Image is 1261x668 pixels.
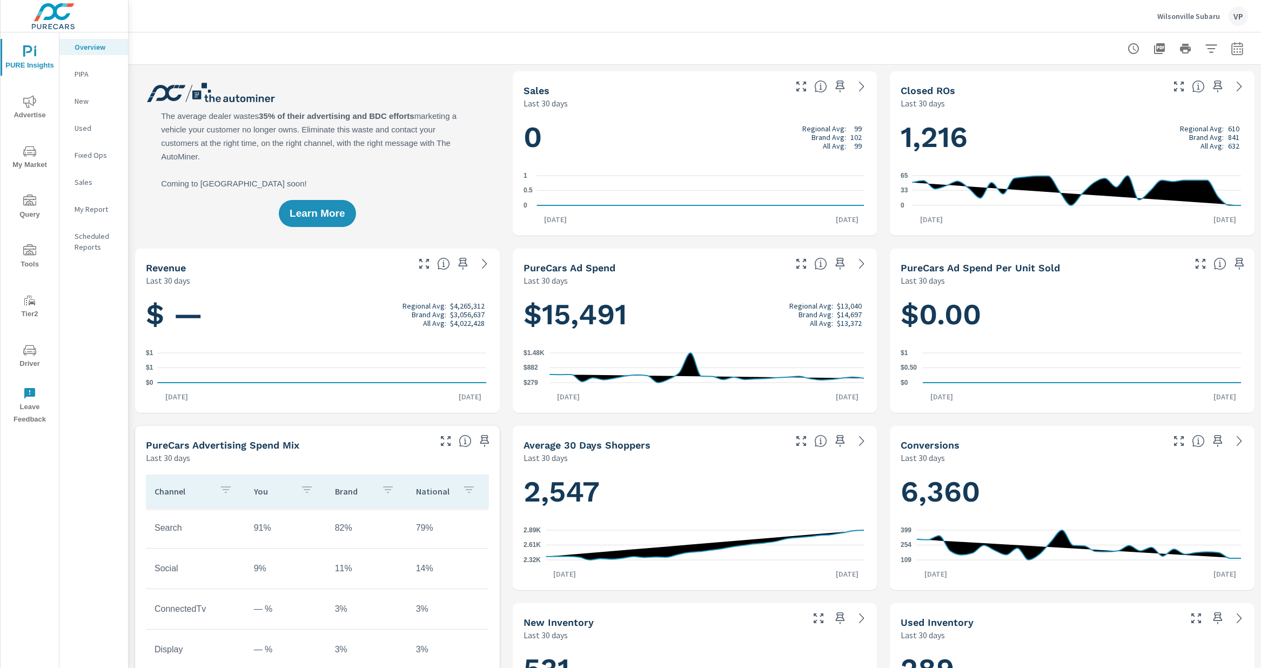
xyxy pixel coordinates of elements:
[901,296,1244,333] h1: $0.00
[1180,124,1224,133] p: Regional Avg:
[524,274,568,287] p: Last 30 days
[524,172,527,179] text: 1
[524,541,541,549] text: 2.61K
[524,97,568,110] p: Last 30 days
[407,515,488,542] td: 79%
[823,142,846,150] p: All Avg:
[524,187,533,195] text: 0.5
[901,439,960,451] h5: Conversions
[4,294,56,320] span: Tier2
[326,515,407,542] td: 82%
[1192,80,1205,93] span: Number of Repair Orders Closed by the selected dealership group over the selected time range. [So...
[837,310,862,319] p: $14,697
[793,432,810,450] button: Make Fullscreen
[524,617,594,628] h5: New Inventory
[450,319,485,328] p: $4,022,428
[146,439,299,451] h5: PureCars Advertising Spend Mix
[901,262,1060,273] h5: PureCars Ad Spend Per Unit Sold
[146,364,153,372] text: $1
[901,186,908,194] text: 33
[1209,78,1226,95] span: Save this to your personalized report
[416,486,454,497] p: National
[1229,6,1248,26] div: VP
[407,596,488,623] td: 3%
[415,255,433,272] button: Make Fullscreen
[1228,133,1239,142] p: 841
[524,629,568,642] p: Last 30 days
[901,617,974,628] h5: Used Inventory
[793,78,810,95] button: Make Fullscreen
[1209,432,1226,450] span: Save this to your personalized report
[407,555,488,582] td: 14%
[831,78,849,95] span: Save this to your personalized report
[793,255,810,272] button: Make Fullscreen
[802,124,846,133] p: Regional Avg:
[853,432,870,450] a: See more details in report
[290,209,345,218] span: Learn More
[450,310,485,319] p: $3,056,637
[853,610,870,627] a: See more details in report
[59,174,128,190] div: Sales
[146,349,153,357] text: $1
[1,32,59,430] div: nav menu
[811,133,846,142] p: Brand Avg:
[326,555,407,582] td: 11%
[1206,214,1244,225] p: [DATE]
[789,302,833,310] p: Regional Avg:
[901,97,945,110] p: Last 30 days
[245,636,326,663] td: — %
[831,432,849,450] span: Save this to your personalized report
[4,45,56,72] span: PURE Insights
[335,486,373,497] p: Brand
[901,274,945,287] p: Last 30 days
[901,556,911,564] text: 109
[524,364,538,372] text: $882
[546,569,583,579] p: [DATE]
[437,257,450,270] span: Total sales revenue over the selected date range. [Source: This data is sourced from the dealer’s...
[146,596,245,623] td: ConnectedTv
[853,78,870,95] a: See more details in report
[810,610,827,627] button: Make Fullscreen
[75,177,119,188] p: Sales
[1175,38,1196,59] button: Print Report
[279,200,356,227] button: Learn More
[913,214,950,225] p: [DATE]
[4,145,56,171] span: My Market
[524,202,527,209] text: 0
[901,349,908,357] text: $1
[75,150,119,161] p: Fixed Ops
[326,636,407,663] td: 3%
[59,201,128,217] div: My Report
[1200,38,1222,59] button: Apply Filters
[4,195,56,221] span: Query
[901,202,904,209] text: 0
[831,255,849,272] span: Save this to your personalized report
[59,228,128,255] div: Scheduled Reports
[799,310,833,319] p: Brand Avg:
[524,262,615,273] h5: PureCars Ad Spend
[1226,38,1248,59] button: Select Date Range
[853,255,870,272] a: See more details in report
[549,391,587,402] p: [DATE]
[524,526,541,534] text: 2.89K
[59,120,128,136] div: Used
[850,133,862,142] p: 102
[146,636,245,663] td: Display
[1170,432,1188,450] button: Make Fullscreen
[450,302,485,310] p: $4,265,312
[1189,133,1224,142] p: Brand Avg:
[245,555,326,582] td: 9%
[524,451,568,464] p: Last 30 days
[437,432,454,450] button: Make Fullscreen
[901,473,1244,510] h1: 6,360
[814,257,827,270] span: Total cost of media for all PureCars channels for the selected dealership group over the selected...
[828,569,866,579] p: [DATE]
[828,214,866,225] p: [DATE]
[814,435,827,447] span: A rolling 30 day total of daily Shoppers on the dealership website, averaged over the selected da...
[158,391,196,402] p: [DATE]
[4,344,56,370] span: Driver
[403,302,446,310] p: Regional Avg:
[254,486,292,497] p: You
[524,349,545,357] text: $1.48K
[476,255,493,272] a: See more details in report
